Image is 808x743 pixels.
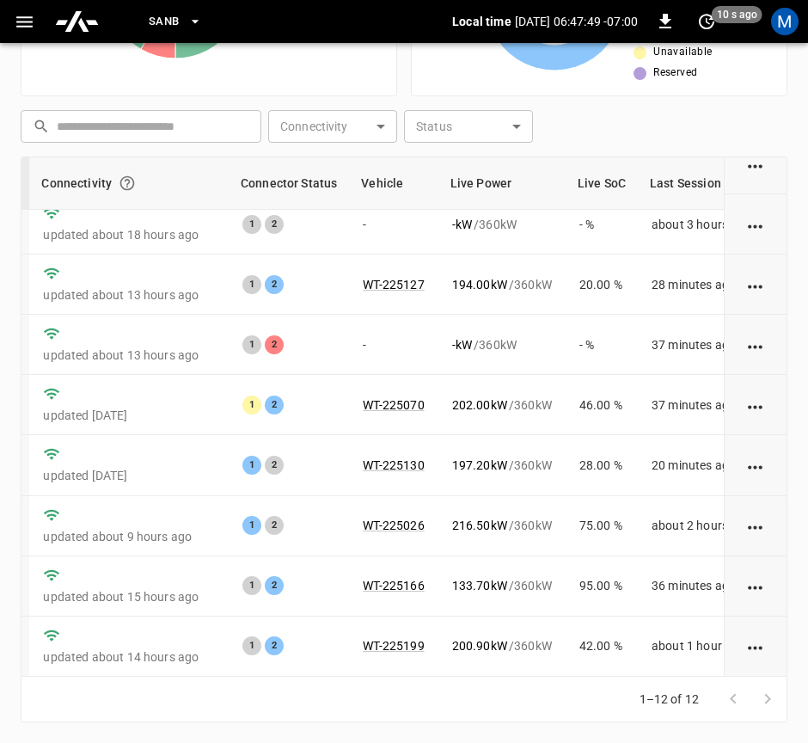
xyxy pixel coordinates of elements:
p: 216.50 kW [452,517,507,534]
div: / 360 kW [452,457,552,474]
p: 1–12 of 12 [640,691,700,708]
div: 1 [242,335,261,354]
span: Unavailable [653,44,712,61]
div: 2 [265,576,284,595]
p: - kW [452,336,472,353]
div: / 360 kW [452,577,552,594]
div: 2 [265,335,284,354]
td: 37 minutes ago [638,375,766,435]
div: / 360 kW [452,336,552,353]
span: Reserved [653,64,697,82]
td: 20.00 % [566,255,638,315]
p: updated about 13 hours ago [43,286,215,304]
div: action cell options [745,457,767,474]
div: 2 [265,636,284,655]
div: action cell options [745,156,767,173]
a: WT-225026 [363,519,424,532]
div: 1 [242,456,261,475]
td: about 1 hour ago [638,617,766,677]
td: 46.00 % [566,375,638,435]
p: 202.00 kW [452,396,507,414]
div: Connectivity [41,168,217,199]
div: 1 [242,576,261,595]
p: 133.70 kW [452,577,507,594]
div: 2 [265,215,284,234]
th: Connector Status [229,157,349,210]
td: 28 minutes ago [638,255,766,315]
td: 37 minutes ago [638,315,766,375]
td: about 2 hours ago [638,496,766,556]
a: WT-225127 [363,278,424,292]
p: updated about 13 hours ago [43,347,215,364]
th: Live SoC [566,157,638,210]
div: 1 [242,275,261,294]
div: 1 [242,396,261,414]
button: set refresh interval [693,8,720,35]
div: 2 [265,516,284,535]
td: 75.00 % [566,496,638,556]
td: 36 minutes ago [638,556,766,617]
a: WT-225199 [363,639,424,653]
div: 2 [265,275,284,294]
td: 20 minutes ago [638,435,766,495]
div: / 360 kW [452,637,552,654]
th: Live Power [438,157,566,210]
td: - [349,194,438,255]
p: 200.90 kW [452,637,507,654]
th: Last Session [638,157,766,210]
span: SanB [149,12,180,32]
span: 10 s ago [712,6,762,23]
div: action cell options [745,396,767,414]
p: [DATE] 06:47:49 -07:00 [515,13,638,30]
div: action cell options [745,517,767,534]
p: - kW [452,216,472,233]
p: updated about 18 hours ago [43,226,215,243]
p: updated about 15 hours ago [43,588,215,605]
p: updated [DATE] [43,407,215,424]
td: 28.00 % [566,435,638,495]
p: updated about 14 hours ago [43,648,215,666]
th: Vehicle [349,157,438,210]
td: about 3 hours ago [638,194,766,255]
a: WT-225130 [363,458,424,472]
div: action cell options [745,637,767,654]
div: / 360 kW [452,216,552,233]
div: action cell options [745,336,767,353]
div: / 360 kW [452,276,552,293]
div: 1 [242,636,261,655]
a: WT-225070 [363,398,424,412]
div: 2 [265,396,284,414]
img: ampcontrol.io logo [54,5,100,38]
div: 1 [242,215,261,234]
div: 2 [265,456,284,475]
button: Connection between the charger and our software. [112,168,143,199]
div: profile-icon [771,8,799,35]
div: 1 [242,516,261,535]
p: updated about 9 hours ago [43,528,215,545]
td: - % [566,194,638,255]
p: updated [DATE] [43,467,215,484]
div: action cell options [745,216,767,233]
div: / 360 kW [452,396,552,414]
td: 95.00 % [566,556,638,617]
a: WT-225166 [363,579,424,593]
td: 42.00 % [566,617,638,677]
p: 197.20 kW [452,457,507,474]
td: - [349,315,438,375]
div: action cell options [745,276,767,293]
p: 194.00 kW [452,276,507,293]
div: action cell options [745,577,767,594]
button: SanB [142,5,209,39]
td: - % [566,315,638,375]
p: Local time [452,13,511,30]
div: / 360 kW [452,517,552,534]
